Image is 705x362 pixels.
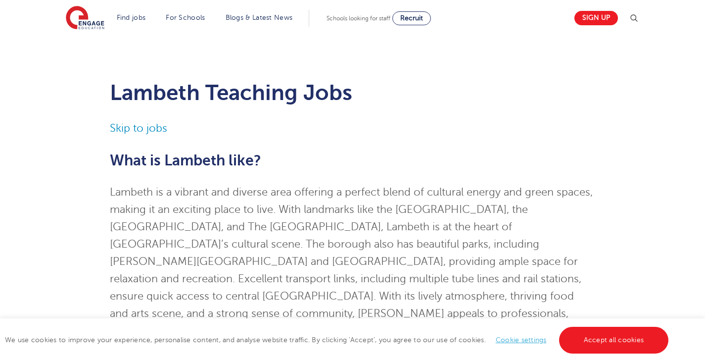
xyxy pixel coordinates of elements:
a: Blogs & Latest News [226,14,293,21]
span: We use cookies to improve your experience, personalise content, and analyse website traffic. By c... [5,336,671,344]
a: Cookie settings [496,336,547,344]
a: Recruit [392,11,431,25]
a: Sign up [574,11,618,25]
img: Engage Education [66,6,104,31]
span: Schools looking for staff [327,15,390,22]
span: What is Lambeth like? [110,152,261,169]
span: Recruit [400,14,423,22]
h1: Lambeth Teaching Jobs [110,80,595,105]
a: Skip to jobs [110,122,167,134]
a: Accept all cookies [559,327,669,354]
p: Lambeth is a vibrant and diverse area offering a perfect blend of cultural energy and green space... [110,184,595,340]
a: Find jobs [117,14,146,21]
a: For Schools [166,14,205,21]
